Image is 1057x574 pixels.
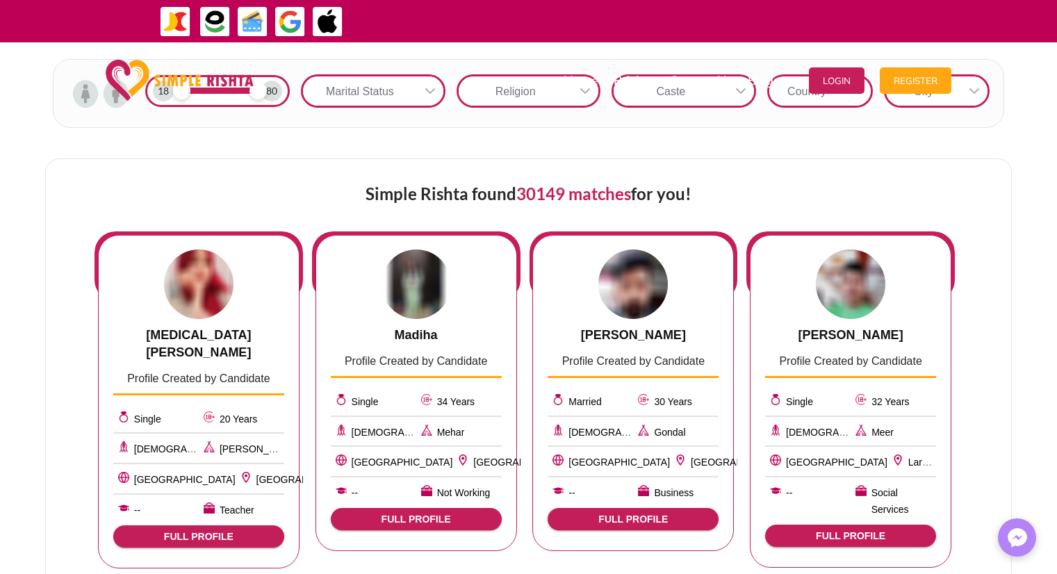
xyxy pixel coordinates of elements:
[127,372,270,384] span: Profile Created by Candidate
[473,457,575,468] span: [GEOGRAPHIC_DATA]
[880,46,951,115] a: Register
[568,457,670,468] span: [GEOGRAPHIC_DATA]
[786,396,813,407] span: Single
[256,474,358,485] span: [GEOGRAPHIC_DATA]
[559,514,707,525] span: FULL PROFILE
[237,6,268,38] img: Credit Cards
[748,46,794,115] a: Blogs
[776,530,925,541] span: FULL PROFILE
[113,525,284,548] button: FULL PROFILE
[562,355,705,367] span: Profile Created by Candidate
[786,485,792,502] span: --
[164,249,233,319] img: 4fn5rA3rv3SsoAAAAASUVORK5CYII=
[786,457,887,468] span: [GEOGRAPHIC_DATA]
[568,427,678,438] span: [DEMOGRAPHIC_DATA]
[220,443,300,454] span: [PERSON_NAME]
[382,249,451,319] img: fPwy2XL9Hy3RU4ZHo5RzAAAAAElFTkSuQmCC
[437,396,475,407] span: 34 Years
[908,457,944,468] span: Larkana
[871,396,910,407] span: 32 Years
[352,457,453,468] span: [GEOGRAPHIC_DATA]
[809,67,865,94] button: Login
[669,46,732,115] a: Contact Us
[598,249,668,319] img: 1HVuLW23QwAAAABJRU5ErkJggg==
[134,413,161,425] span: Single
[134,502,140,519] span: --
[220,502,254,519] span: Teacher
[548,508,719,530] button: FULL PROFILE
[160,6,191,38] img: JazzCash-icon
[779,355,921,367] span: Profile Created by Candidate
[871,427,894,438] span: Meer
[220,413,258,425] span: 20 Years
[134,443,243,454] span: [DEMOGRAPHIC_DATA]
[352,485,358,502] span: --
[199,6,231,38] img: EasyPaisa-icon
[331,508,502,530] button: FULL PROFILE
[786,427,895,438] span: [DEMOGRAPHIC_DATA]
[816,249,885,319] img: wF6BA+uiplTewAAAABJRU5ErkJggg==
[437,485,491,502] span: Not Working
[871,485,936,518] span: Social Services
[146,328,251,359] span: [MEDICAL_DATA][PERSON_NAME]
[654,396,692,407] span: 30 Years
[1003,524,1031,552] img: Messenger
[275,6,306,38] img: GooglePay-icon
[568,396,601,407] span: Married
[765,525,936,547] button: FULL PROFILE
[352,396,379,407] span: Single
[614,46,654,115] a: Pricing
[691,457,792,468] span: [GEOGRAPHIC_DATA]
[395,328,438,342] span: Madiha
[654,485,694,502] span: Business
[352,427,461,438] span: [DEMOGRAPHIC_DATA]
[581,328,686,342] span: [PERSON_NAME]
[516,183,631,204] span: 30149 matches
[654,427,685,438] span: Gondal
[564,46,598,115] a: Home
[134,474,236,485] span: [GEOGRAPHIC_DATA]
[124,531,273,542] span: FULL PROFILE
[798,328,903,342] span: [PERSON_NAME]
[366,183,691,204] span: Simple Rishta found for you!
[437,427,465,438] span: Mehar
[345,355,487,367] span: Profile Created by Candidate
[568,485,575,502] span: --
[312,6,343,38] img: ApplePay-icon
[880,67,951,94] button: Register
[342,514,491,525] span: FULL PROFILE
[809,46,865,115] a: Login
